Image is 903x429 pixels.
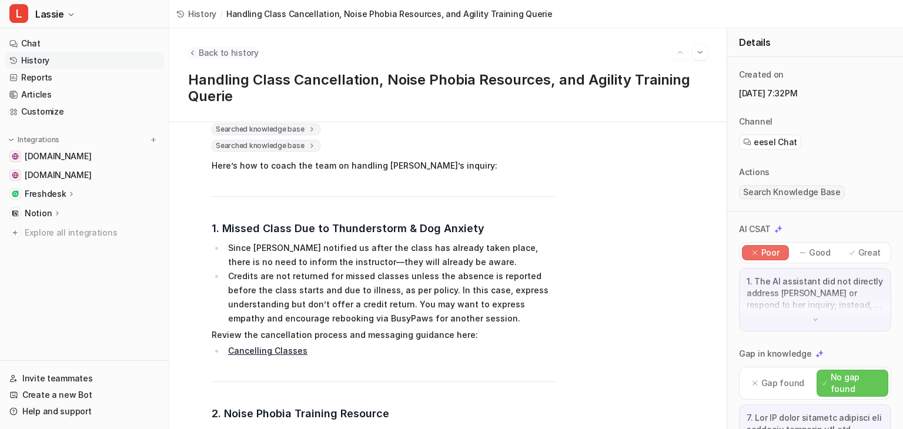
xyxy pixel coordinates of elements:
[188,8,216,20] span: History
[212,123,320,135] span: Searched knowledge base
[25,207,52,219] p: Notion
[676,47,684,58] img: Previous session
[673,45,688,60] button: Go to previous session
[25,188,66,200] p: Freshdesk
[739,348,812,360] p: Gap in knowledge
[739,223,771,235] p: AI CSAT
[5,387,164,403] a: Create a new Bot
[228,346,307,356] a: Cancelling Classes
[226,8,553,20] span: Handling Class Cancellation, Noise Phobia Resources, and Agility Training Querie
[831,371,883,395] p: No gap found
[25,169,91,181] span: [DOMAIN_NAME]
[212,405,556,422] h3: 2. Noise Phobia Training Resource
[212,159,556,173] p: Here’s how to coach the team on handling [PERSON_NAME]’s inquiry:
[739,116,772,128] p: Channel
[809,247,831,259] p: Good
[5,370,164,387] a: Invite teammates
[220,8,223,20] span: /
[5,52,164,69] a: History
[9,4,28,23] span: L
[12,190,19,197] img: Freshdesk
[811,316,820,324] img: down-arrow
[9,227,21,239] img: explore all integrations
[5,35,164,52] a: Chat
[225,269,556,326] li: Credits are not returned for missed classes unless the absence is reported before the class start...
[696,47,704,58] img: Next session
[5,148,164,165] a: www.whenhoundsfly.com[DOMAIN_NAME]
[25,223,159,242] span: Explore all integrations
[739,88,891,99] p: [DATE] 7:32PM
[149,136,158,144] img: menu_add.svg
[743,138,751,146] img: eeselChat
[5,103,164,120] a: Customize
[225,241,556,269] li: Since [PERSON_NAME] notified us after the class has already taken place, there is no need to info...
[761,377,804,389] p: Gap found
[12,210,19,217] img: Notion
[727,28,903,57] div: Details
[754,136,797,148] span: eesel Chat
[761,247,780,259] p: Poor
[5,224,164,241] a: Explore all integrations
[35,6,64,22] span: Lassie
[5,134,63,146] button: Integrations
[12,172,19,179] img: online.whenhoundsfly.com
[693,45,708,60] button: Go to next session
[5,69,164,86] a: Reports
[12,153,19,160] img: www.whenhoundsfly.com
[25,150,91,162] span: [DOMAIN_NAME]
[747,276,884,311] p: 1. The AI assistant did not directly address [PERSON_NAME] or respond to her inquiry; instead, it...
[5,403,164,420] a: Help and support
[7,136,15,144] img: expand menu
[739,166,770,178] p: Actions
[5,86,164,103] a: Articles
[739,69,784,81] p: Created on
[5,167,164,183] a: online.whenhoundsfly.com[DOMAIN_NAME]
[212,328,556,342] p: Review the cancellation process and messaging guidance here:
[739,185,845,199] span: Search Knowledge Base
[858,247,881,259] p: Great
[188,46,259,59] button: Back to history
[188,72,708,105] h1: Handling Class Cancellation, Noise Phobia Resources, and Agility Training Querie
[199,46,259,59] span: Back to history
[176,8,216,20] a: History
[743,136,797,148] a: eesel Chat
[212,140,320,152] span: Searched knowledge base
[212,220,556,237] h3: 1. Missed Class Due to Thunderstorm & Dog Anxiety
[18,135,59,145] p: Integrations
